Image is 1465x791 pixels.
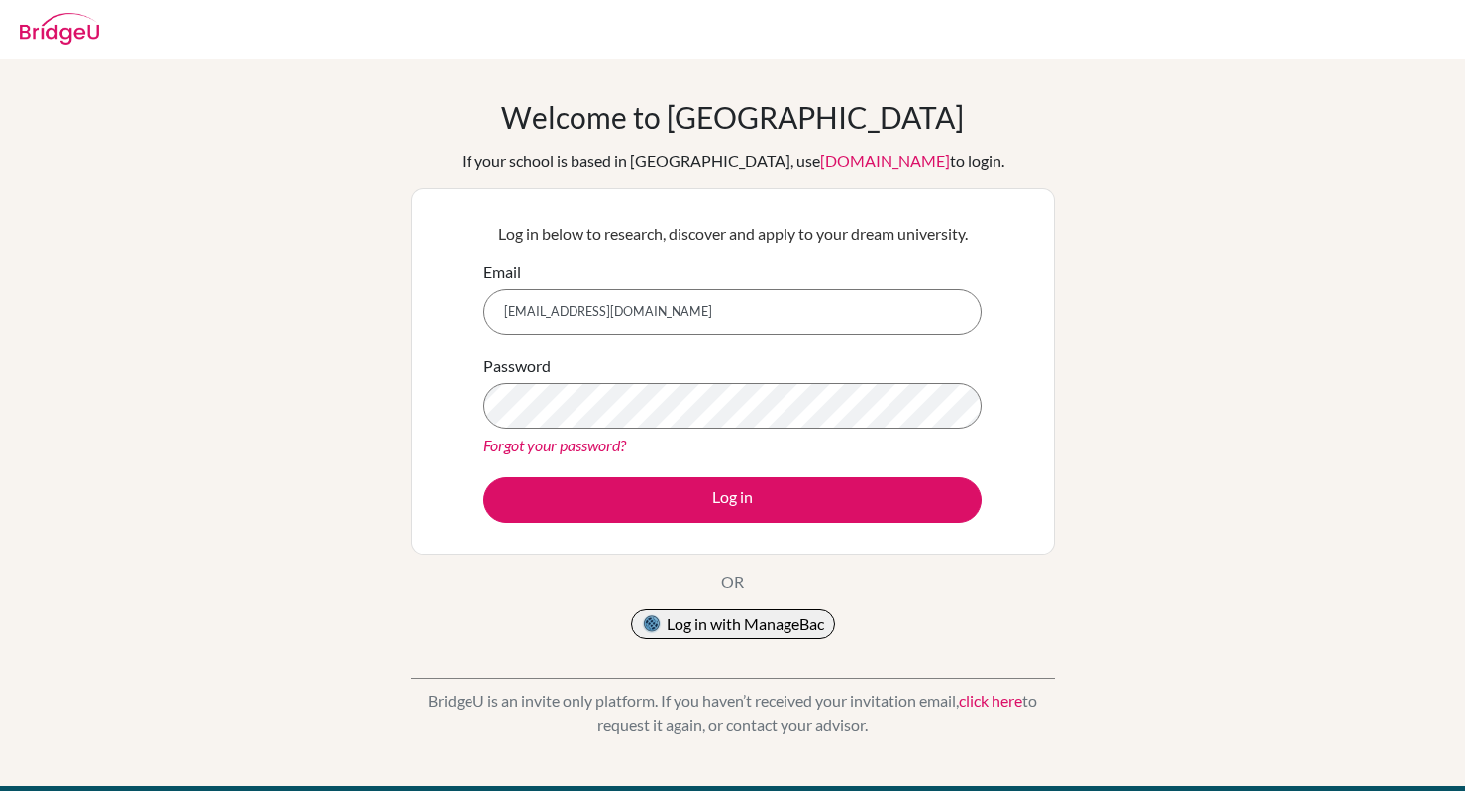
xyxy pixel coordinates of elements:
[959,691,1022,710] a: click here
[411,689,1055,737] p: BridgeU is an invite only platform. If you haven’t received your invitation email, to request it ...
[483,354,551,378] label: Password
[20,13,99,45] img: Bridge-U
[483,222,982,246] p: Log in below to research, discover and apply to your dream university.
[483,477,982,523] button: Log in
[462,149,1004,173] div: If your school is based in [GEOGRAPHIC_DATA], use to login.
[631,609,835,639] button: Log in with ManageBac
[483,260,521,284] label: Email
[820,151,950,170] a: [DOMAIN_NAME]
[483,436,626,454] a: Forgot your password?
[501,99,964,135] h1: Welcome to [GEOGRAPHIC_DATA]
[721,570,744,594] p: OR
